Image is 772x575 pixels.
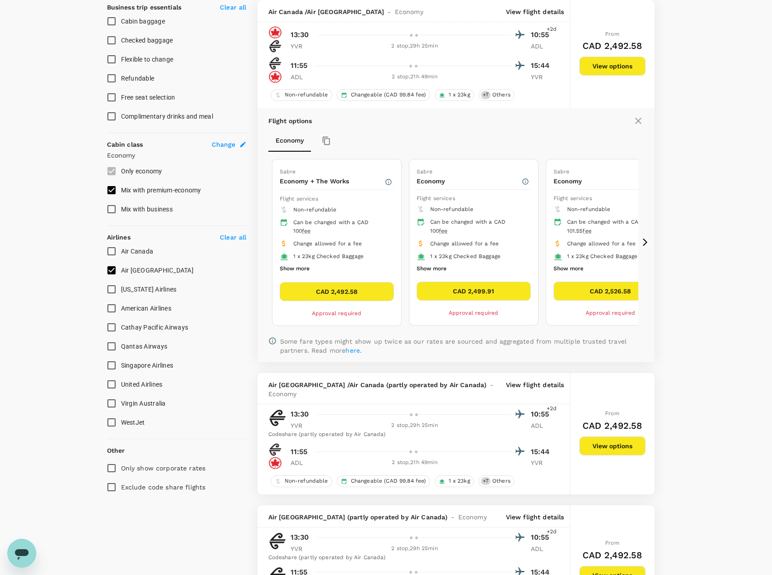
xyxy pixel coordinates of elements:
div: +7Others [479,89,515,101]
span: Virgin Australia [121,400,166,407]
span: 1 x 23kg Checked Baggage [293,253,364,259]
p: YVR [291,544,313,553]
button: View options [579,57,646,76]
p: ADL [531,421,554,430]
span: Air [GEOGRAPHIC_DATA] (partly operated by Air Canada) [268,513,448,522]
span: Sabre [280,168,296,175]
div: Codeshare (partly operated by Air Canada) [268,430,554,439]
span: Flight services [417,195,455,201]
h6: CAD 2,492.58 [583,38,642,53]
span: - [486,380,497,389]
p: 13:30 [291,409,309,420]
button: CAD 2,492.58 [280,282,394,301]
p: 15:44 [531,60,554,71]
img: AC [268,26,282,39]
span: Others [489,91,514,99]
div: 2 stop , 29h 25min [319,42,511,51]
span: Changeable (CAD 99.84 fee) [347,477,430,485]
span: Economy [268,389,297,398]
div: +7Others [479,475,515,487]
p: Exclude code share flights [121,483,206,492]
div: 2 stop , 29h 25min [319,544,511,553]
strong: Airlines [107,234,131,241]
h6: CAD 2,492.58 [583,418,642,433]
p: Other [107,446,125,455]
p: YVR [291,42,313,51]
span: Flight services [554,195,592,201]
button: Show more [280,263,310,275]
span: Only economy [121,168,162,175]
div: Non-refundable [271,89,332,101]
strong: Business trip essentials [107,4,182,11]
p: Flight options [268,116,312,125]
p: 13:30 [291,29,309,40]
span: WestJet [121,419,145,426]
img: NZ [268,443,282,456]
span: Economy [395,7,423,16]
span: Non-refundable [281,477,332,485]
button: CAD 2,526.58 [554,282,668,301]
span: Cabin baggage [121,18,165,25]
span: Approval required [449,310,499,316]
span: Non-refundable [293,206,337,213]
div: Can be changed with a CAD 100 [430,218,524,236]
span: Non-refundable [430,206,474,212]
span: Change allowed for a fee [567,240,636,247]
p: Economy [107,151,247,160]
span: Changeable (CAD 99.84 fee) [347,91,430,99]
span: Air [GEOGRAPHIC_DATA] [121,267,194,274]
span: Approval required [586,310,636,316]
span: fee [583,228,591,234]
p: Only show corporate rates [121,464,206,473]
p: YVR [531,458,554,467]
div: Codeshare (partly operated by Air Canada) [268,553,554,562]
span: 1 x 23kg Checked Baggage [567,253,638,259]
span: +2d [547,25,557,34]
span: fee [439,228,447,234]
div: Changeable (CAD 99.84 fee) [337,475,430,487]
p: Economy + The Works [280,177,384,186]
span: Flight services [280,196,318,202]
div: 1 x 23kg [435,475,474,487]
p: Economy [554,177,658,186]
span: [US_STATE] Airlines [121,286,177,293]
span: Flexible to change [121,56,174,63]
span: Others [489,477,514,485]
p: View flight details [506,7,564,16]
span: +2d [547,404,557,413]
span: Sabre [417,168,433,175]
img: NZ [268,57,282,70]
button: Show more [417,263,447,275]
button: Show more [554,263,583,275]
span: United Airlines [121,381,163,388]
strong: Cabin class [107,141,143,148]
p: 10:55 [531,29,554,40]
p: 10:55 [531,409,554,420]
span: Qantas Airways [121,343,168,350]
div: Can be changed with a CAD 100 [293,218,387,236]
span: Approval required [312,310,362,316]
span: + 7 [481,477,490,485]
span: American Airlines [121,305,171,312]
button: View options [579,436,646,455]
div: 1 x 23kg [435,89,474,101]
span: +2d [547,527,557,537]
div: Non-refundable [271,475,332,487]
iframe: Button to launch messaging window [7,539,36,568]
p: ADL [291,458,313,467]
h6: CAD 2,492.58 [583,548,642,562]
span: Sabre [554,168,570,175]
span: Complimentary drinks and meal [121,113,213,120]
span: From [605,540,619,546]
p: 13:30 [291,532,309,543]
p: 11:55 [291,60,308,71]
span: Mix with premium-economy [121,187,201,194]
p: ADL [531,42,554,51]
span: - [384,7,394,16]
span: Mix with business [121,206,173,213]
span: Air Canada [121,248,154,255]
span: From [605,410,619,417]
span: fee [302,228,311,234]
p: YVR [291,421,313,430]
span: Refundable [121,75,155,82]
